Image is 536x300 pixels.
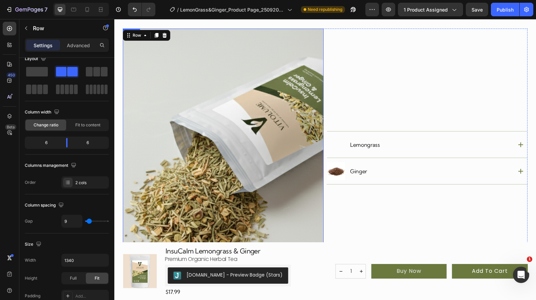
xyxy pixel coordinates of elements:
[5,124,16,130] div: Beta
[236,149,253,156] p: Ginger
[177,6,179,13] span: /
[25,257,36,263] div: Width
[75,122,100,128] span: Fit to content
[25,108,61,117] div: Column width
[75,180,107,186] div: 2 cols
[222,245,232,259] button: decrement
[51,269,176,277] div: $17.99
[62,254,109,266] input: Auto
[6,72,16,78] div: 450
[17,13,28,19] div: Row
[282,248,307,256] div: Buy Now
[527,257,532,262] span: 1
[75,293,107,299] div: Add...
[34,122,58,128] span: Change ratio
[67,42,90,49] p: Advanced
[73,138,108,147] div: 6
[25,54,47,64] div: Layout
[180,6,285,13] span: LemonGrass&Ginger_Product Page_250920254
[25,293,40,299] div: Padding
[513,267,529,283] iframe: Intercom live chat
[51,227,176,236] h1: InsuCalm Lemongrass & Ginger
[44,5,47,14] p: 7
[62,215,82,227] input: Auto
[466,3,488,16] button: Save
[70,275,77,281] span: Full
[308,6,342,13] span: Need republishing
[472,7,483,13] span: Save
[26,138,61,147] div: 6
[404,6,448,13] span: 1 product assigned
[95,275,99,281] span: Fit
[114,19,536,300] iframe: Design area
[33,24,91,32] p: Row
[34,42,53,49] p: Settings
[358,248,394,256] div: Add to cart
[242,245,252,259] button: increment
[232,245,242,259] input: quantity
[3,3,51,16] button: 7
[398,3,463,16] button: 1 product assigned
[236,122,266,129] p: Lemongrass
[25,201,65,210] div: Column spacing
[51,236,123,244] p: Premium Organic Herbal Tea
[25,275,37,281] div: Height
[25,218,33,224] div: Gap
[25,240,43,249] div: Size
[25,179,36,186] div: Order
[53,248,174,265] button: Judge.me - Preview Badge (Stars)
[491,3,519,16] button: Publish
[257,245,332,260] button: Buy Now
[128,3,155,16] div: Undo/Redo
[25,161,78,170] div: Columns management
[497,6,514,13] div: Publish
[338,245,413,260] button: Add to cart
[59,252,67,261] img: Judgeme.png
[72,252,168,260] div: [DOMAIN_NAME] - Preview Badge (Stars)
